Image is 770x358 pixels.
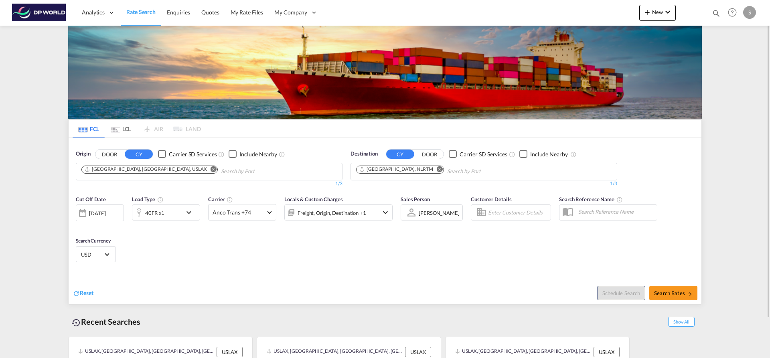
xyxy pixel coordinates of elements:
[221,165,297,178] input: Chips input.
[274,8,307,16] span: My Company
[239,150,277,158] div: Include Nearby
[231,9,263,16] span: My Rate Files
[447,165,523,178] input: Chips input.
[530,150,568,158] div: Include Nearby
[351,180,617,187] div: 1/3
[359,166,433,173] div: Rotterdam, NLRTM
[184,208,198,217] md-icon: icon-chevron-down
[519,150,568,158] md-checkbox: Checkbox No Ink
[712,9,721,18] md-icon: icon-magnify
[95,150,124,159] button: DOOR
[73,289,93,298] div: icon-refreshReset
[126,8,156,15] span: Rate Search
[355,163,527,178] md-chips-wrap: Chips container. Use arrow keys to select chips.
[616,196,623,203] md-icon: Your search will be saved by the below given name
[227,196,233,203] md-icon: The selected Trucker/Carrierwill be displayed in the rate results If the rates are from another f...
[201,9,219,16] span: Quotes
[76,204,124,221] div: [DATE]
[73,120,105,138] md-tab-item: FCL
[284,204,393,220] div: Freight Origin Destination Factory Stuffingicon-chevron-down
[80,163,300,178] md-chips-wrap: Chips container. Use arrow keys to select chips.
[132,204,200,220] div: 40FR x1icon-chevron-down
[84,166,207,173] div: Los Angeles, CA, USLAX
[405,347,431,357] div: USLAX
[158,150,217,158] md-checkbox: Checkbox No Ink
[639,5,676,21] button: icon-plus 400-fgNewicon-chevron-down
[105,120,137,138] md-tab-item: LCL
[642,7,652,17] md-icon: icon-plus 400-fg
[218,151,225,158] md-icon: Unchecked: Search for CY (Container Yard) services for all selected carriers.Checked : Search for...
[169,150,217,158] div: Carrier SD Services
[81,251,103,258] span: USD
[432,166,444,174] button: Remove
[80,249,111,260] md-select: Select Currency: $ USDUnited States Dollar
[68,26,702,119] img: LCL+%26+FCL+BACKGROUND.png
[125,150,153,159] button: CY
[654,290,693,296] span: Search Rates
[284,196,343,202] span: Locals & Custom Charges
[76,180,342,187] div: 1/3
[488,206,548,218] input: Enter Customer Details
[401,196,430,202] span: Sales Person
[642,9,673,15] span: New
[725,6,739,19] span: Help
[279,151,285,158] md-icon: Unchecked: Ignores neighbouring ports when fetching rates.Checked : Includes neighbouring ports w...
[145,207,164,218] div: 40FR x1
[455,347,592,357] div: USLAX, Los Angeles, CA, United States, North America, Americas
[69,138,701,304] div: OriginDOOR CY Checkbox No InkUnchecked: Search for CY (Container Yard) services for all selected ...
[743,6,756,19] div: S
[668,317,695,327] span: Show All
[80,289,93,296] span: Reset
[71,318,81,328] md-icon: icon-backup-restore
[597,286,645,300] button: Note: By default Schedule search will only considerorigin ports, destination ports and cut off da...
[418,207,460,218] md-select: Sales Person: Soraya Valverde
[82,8,105,16] span: Analytics
[359,166,435,173] div: Press delete to remove this chip.
[167,9,190,16] span: Enquiries
[449,150,507,158] md-checkbox: Checkbox No Ink
[471,196,511,202] span: Customer Details
[205,166,217,174] button: Remove
[89,210,105,217] div: [DATE]
[415,150,444,159] button: DOOR
[76,196,106,202] span: Cut Off Date
[217,347,243,357] div: USLAX
[509,151,515,158] md-icon: Unchecked: Search for CY (Container Yard) services for all selected carriers.Checked : Search for...
[663,7,673,17] md-icon: icon-chevron-down
[78,347,215,357] div: USLAX, Los Angeles, CA, United States, North America, Americas
[76,150,90,158] span: Origin
[73,290,80,297] md-icon: icon-refresh
[76,220,82,231] md-datepicker: Select
[267,347,403,357] div: USLAX, Los Angeles, CA, United States, North America, Americas
[298,207,366,218] div: Freight Origin Destination Factory Stuffing
[76,238,111,244] span: Search Currency
[570,151,577,158] md-icon: Unchecked: Ignores neighbouring ports when fetching rates.Checked : Includes neighbouring ports w...
[574,206,657,218] input: Search Reference Name
[68,313,144,331] div: Recent Searches
[208,196,233,202] span: Carrier
[229,150,277,158] md-checkbox: Checkbox No Ink
[594,347,620,357] div: USLAX
[381,208,390,217] md-icon: icon-chevron-down
[725,6,743,20] div: Help
[132,196,164,202] span: Load Type
[157,196,164,203] md-icon: icon-information-outline
[213,208,265,216] span: Anco Trans +74
[12,4,66,22] img: c08ca190194411f088ed0f3ba295208c.png
[712,9,721,21] div: icon-magnify
[419,210,460,216] div: [PERSON_NAME]
[559,196,623,202] span: Search Reference Name
[386,150,414,159] button: CY
[84,166,209,173] div: Press delete to remove this chip.
[73,120,201,138] md-pagination-wrapper: Use the left and right arrow keys to navigate between tabs
[687,291,693,297] md-icon: icon-arrow-right
[351,150,378,158] span: Destination
[460,150,507,158] div: Carrier SD Services
[649,286,697,300] button: Search Ratesicon-arrow-right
